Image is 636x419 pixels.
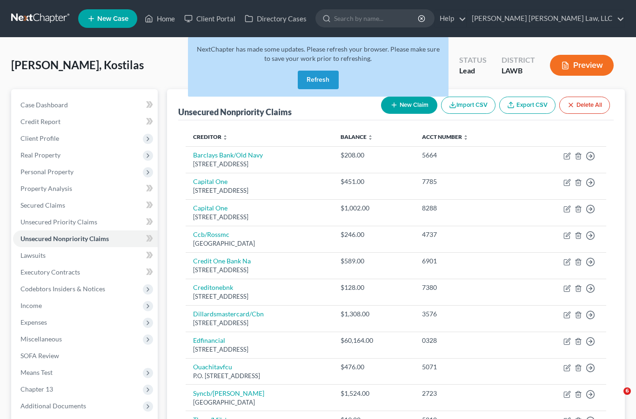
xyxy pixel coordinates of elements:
i: unfold_more [463,135,469,140]
div: [STREET_ADDRESS] [193,186,326,195]
span: [PERSON_NAME], Kostilas [11,58,144,72]
div: Lead [459,65,487,76]
a: Dillardsmastercard/Cbn [193,310,264,318]
div: P.O. [STREET_ADDRESS] [193,372,326,380]
i: unfold_more [222,135,228,140]
span: Miscellaneous [20,335,62,343]
span: SOFA Review [20,352,59,360]
a: Unsecured Nonpriority Claims [13,230,158,247]
div: 4737 [422,230,512,239]
div: $1,002.00 [341,203,407,213]
button: New Claim [381,97,437,114]
button: Preview [550,55,614,76]
a: Creditor unfold_more [193,133,228,140]
span: Real Property [20,151,60,159]
div: Unsecured Nonpriority Claims [178,106,292,118]
a: Credit One Bank Na [193,257,251,265]
a: Acct Number unfold_more [422,133,469,140]
a: Syncb/[PERSON_NAME] [193,389,264,397]
a: Capital One [193,204,228,212]
input: Search by name... [334,10,419,27]
div: $1,524.00 [341,389,407,398]
div: 6901 [422,256,512,266]
span: Client Profile [20,134,59,142]
a: Ccb/Rossmc [193,230,229,238]
div: [STREET_ADDRESS] [193,345,326,354]
button: Delete All [559,97,610,114]
a: Secured Claims [13,197,158,214]
a: Property Analysis [13,180,158,197]
span: Additional Documents [20,402,86,410]
div: 0328 [422,336,512,345]
a: SOFA Review [13,347,158,364]
a: Unsecured Priority Claims [13,214,158,230]
a: Home [140,10,180,27]
div: $476.00 [341,362,407,372]
a: Ouachitavfcu [193,363,232,371]
span: Personal Property [20,168,74,176]
span: Expenses [20,318,47,326]
a: Case Dashboard [13,97,158,113]
a: Executory Contracts [13,264,158,281]
span: 6 [623,387,631,395]
div: [STREET_ADDRESS] [193,319,326,327]
a: Balance unfold_more [341,133,373,140]
div: $246.00 [341,230,407,239]
iframe: Intercom live chat [604,387,627,410]
span: Executory Contracts [20,268,80,276]
span: Chapter 13 [20,385,53,393]
a: Help [435,10,466,27]
div: $208.00 [341,151,407,160]
div: $451.00 [341,177,407,186]
i: unfold_more [368,135,373,140]
span: Case Dashboard [20,101,68,109]
span: Secured Claims [20,201,65,209]
div: [STREET_ADDRESS] [193,292,326,301]
div: [STREET_ADDRESS] [193,160,326,169]
a: Capital One [193,177,228,185]
span: Income [20,301,42,309]
div: 2723 [422,389,512,398]
button: Refresh [298,71,339,89]
a: Lawsuits [13,247,158,264]
span: New Case [97,15,128,22]
div: 5664 [422,151,512,160]
div: $589.00 [341,256,407,266]
div: $60,164.00 [341,336,407,345]
div: 8288 [422,203,512,213]
a: [PERSON_NAME] [PERSON_NAME] Law, LLC [467,10,624,27]
a: Creditonebnk [193,283,233,291]
div: Status [459,55,487,65]
div: 7785 [422,177,512,186]
a: Barclays Bank/Old Navy [193,151,263,159]
span: Credit Report [20,118,60,125]
span: Means Test [20,368,53,376]
span: Codebtors Insiders & Notices [20,285,105,293]
span: Unsecured Priority Claims [20,218,97,226]
a: Export CSV [499,97,556,114]
span: Unsecured Nonpriority Claims [20,235,109,242]
div: $128.00 [341,283,407,292]
div: [STREET_ADDRESS] [193,213,326,222]
div: 3576 [422,309,512,319]
a: Edfinancial [193,336,225,344]
div: 7380 [422,283,512,292]
a: Credit Report [13,113,158,130]
div: [GEOGRAPHIC_DATA] [193,398,326,407]
a: Client Portal [180,10,240,27]
span: Property Analysis [20,184,72,192]
div: LAWB [502,65,535,76]
div: 5071 [422,362,512,372]
div: [STREET_ADDRESS] [193,266,326,275]
div: District [502,55,535,65]
div: [GEOGRAPHIC_DATA] [193,239,326,248]
button: Import CSV [441,97,495,114]
span: Lawsuits [20,251,46,259]
a: Directory Cases [240,10,311,27]
span: NextChapter has made some updates. Please refresh your browser. Please make sure to save your wor... [197,45,440,62]
div: $1,308.00 [341,309,407,319]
